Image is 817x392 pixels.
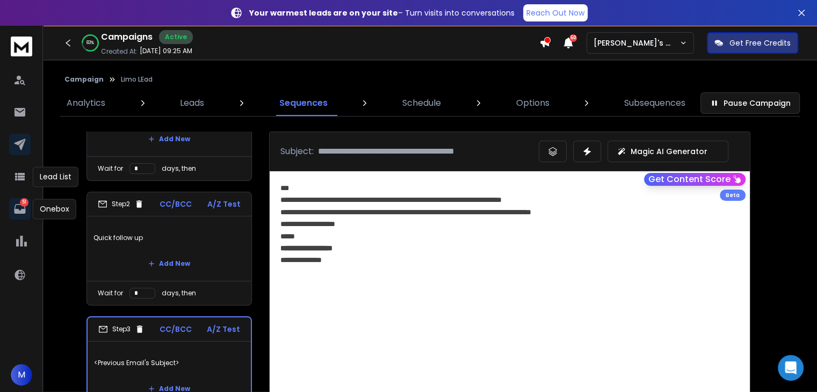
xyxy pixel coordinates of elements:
[20,198,28,207] p: 51
[9,198,31,220] a: 51
[33,199,76,219] div: Onebox
[510,90,556,116] a: Options
[93,223,245,253] p: Quick follow up
[101,31,153,43] h1: Campaigns
[159,30,193,44] div: Active
[249,8,515,18] p: – Turn visits into conversations
[64,75,104,84] button: Campaign
[162,289,196,297] p: days, then
[720,190,746,201] div: Beta
[523,4,588,21] a: Reach Out Now
[140,128,199,150] button: Add New
[396,90,447,116] a: Schedule
[98,324,144,334] div: Step 3
[67,97,105,110] p: Analytics
[140,47,192,55] p: [DATE] 09:25 AM
[162,164,196,173] p: days, then
[569,34,577,42] span: 50
[86,40,94,46] p: 83 %
[594,38,679,48] p: [PERSON_NAME]'s Workspace
[608,141,728,162] button: Magic AI Generator
[11,364,32,386] button: M
[516,97,550,110] p: Options
[33,166,78,187] div: Lead List
[101,47,138,56] p: Created At:
[11,37,32,56] img: logo
[273,90,334,116] a: Sequences
[98,164,123,173] p: Wait for
[402,97,441,110] p: Schedule
[121,75,153,84] p: Limo LEad
[778,355,804,381] div: Open Intercom Messenger
[207,324,240,335] p: A/Z Test
[94,348,244,378] p: <Previous Email's Subject>
[631,146,707,157] p: Magic AI Generator
[60,90,112,116] a: Analytics
[140,253,199,274] button: Add New
[98,289,123,297] p: Wait for
[729,38,791,48] p: Get Free Credits
[180,97,204,110] p: Leads
[700,92,800,114] button: Pause Campaign
[279,97,328,110] p: Sequences
[644,173,746,186] button: Get Content Score
[98,199,144,209] div: Step 2
[249,8,398,18] strong: Your warmest leads are on your site
[707,32,798,54] button: Get Free Credits
[280,145,314,158] p: Subject:
[160,199,192,209] p: CC/BCC
[618,90,692,116] a: Subsequences
[160,324,192,335] p: CC/BCC
[624,97,685,110] p: Subsequences
[207,199,241,209] p: A/Z Test
[173,90,211,116] a: Leads
[86,192,252,306] li: Step2CC/BCCA/Z TestQuick follow upAdd NewWait fordays, then
[526,8,584,18] p: Reach Out Now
